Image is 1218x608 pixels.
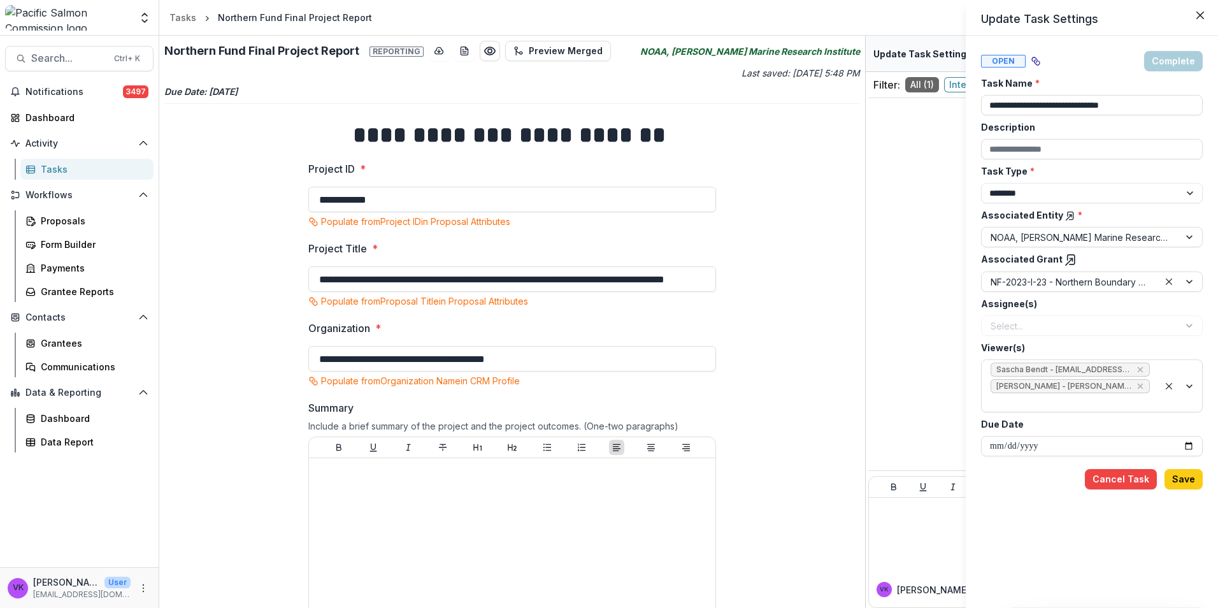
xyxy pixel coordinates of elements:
[1161,379,1177,394] div: Clear selected options
[981,417,1195,431] label: Due Date
[1026,51,1046,71] button: View dependent tasks
[1161,274,1177,289] div: Clear selected options
[981,341,1195,354] label: Viewer(s)
[981,55,1026,68] span: Open
[1164,469,1203,489] button: Save
[1135,363,1145,376] div: Remove Sascha Bendt - bendt@psc.org
[1135,380,1145,393] div: Remove Victor Keong - keong@psc.org
[981,120,1195,134] label: Description
[981,252,1195,266] label: Associated Grant
[996,382,1131,391] span: [PERSON_NAME] - [PERSON_NAME][EMAIL_ADDRESS][DOMAIN_NAME]
[1190,5,1210,25] button: Close
[981,164,1195,178] label: Task Type
[996,365,1131,374] span: Sascha Bendt - [EMAIL_ADDRESS][DOMAIN_NAME]
[981,297,1195,310] label: Assignee(s)
[981,208,1195,222] label: Associated Entity
[1144,51,1203,71] button: Complete
[981,76,1195,90] label: Task Name
[1085,469,1157,489] button: Cancel Task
